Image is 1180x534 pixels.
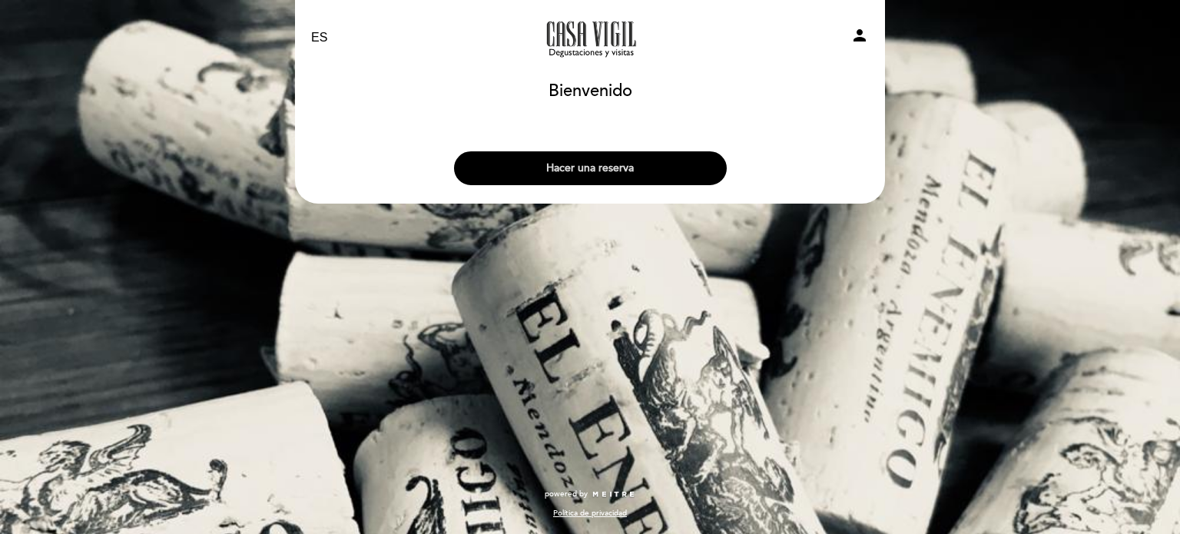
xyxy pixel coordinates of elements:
[850,26,869,45] i: person
[592,491,635,499] img: MEITRE
[553,508,627,519] a: Política de privacidad
[549,82,632,101] h1: Bienvenido
[545,489,588,499] span: powered by
[850,26,869,50] button: person
[454,151,727,185] button: Hacer una reserva
[494,17,686,59] a: Casa Vigil - SÓLO Visitas y Degustaciones
[545,489,635,499] a: powered by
